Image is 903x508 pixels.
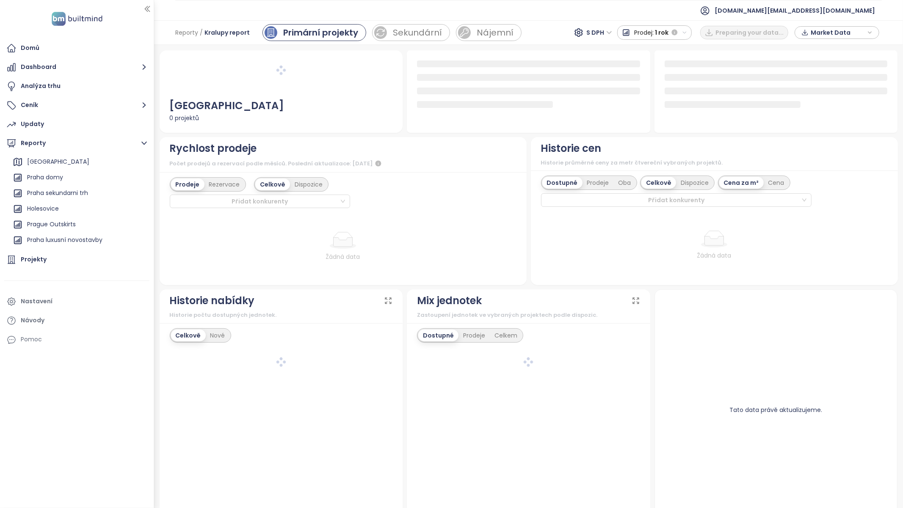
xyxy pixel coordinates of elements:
div: Sekundární [393,26,442,39]
span: Prodej: [635,25,654,40]
div: Zastoupení jednotek ve vybraných projektech podle dispozic. [417,311,640,319]
div: Oba [614,177,636,189]
div: Primární projekty [283,26,358,39]
a: Domů [4,40,149,57]
button: Reporty [4,135,149,152]
span: Preparing your data... [715,28,784,37]
div: Historie nabídky [170,293,255,309]
div: Cena [764,177,789,189]
div: Praha luxusní novostavby [11,233,147,247]
div: Historie průměrné ceny za metr čtvereční vybraných projektů. [541,159,888,167]
div: Žádná data [566,251,863,260]
a: Updaty [4,116,149,133]
a: Návody [4,312,149,329]
div: Nové [206,330,230,341]
button: Ceník [4,97,149,114]
div: Návody [21,315,44,326]
img: logo [49,10,105,27]
div: Prague Outskirts [11,218,147,231]
span: 1 rok [655,25,668,40]
div: button [799,26,875,39]
div: [GEOGRAPHIC_DATA] [11,155,147,169]
div: Dispozice [676,177,713,189]
span: Reporty [175,25,198,40]
button: Dashboard [4,59,149,76]
a: Nastavení [4,293,149,310]
div: Projekty [21,254,47,265]
div: Praha domy [11,171,147,184]
a: primary [262,24,366,41]
div: Dostupné [418,330,458,341]
div: Pomoc [21,334,42,345]
a: rent [456,24,522,41]
div: Pomoc [4,331,149,348]
div: Holesovice [11,202,147,216]
div: 0 projektů [170,113,393,123]
div: Prodeje [171,178,204,190]
div: [GEOGRAPHIC_DATA] [170,98,393,114]
span: Market Data [811,26,865,39]
div: Nájemní [477,26,514,39]
div: Dostupné [542,177,583,189]
div: Žádná data [194,252,492,261]
a: Analýza trhu [4,78,149,95]
div: Celkově [255,178,290,190]
div: Praha domy [27,172,63,183]
div: Domů [21,43,39,53]
div: Celkem [490,330,522,341]
div: Prodeje [583,177,614,189]
span: Kralupy report [204,25,250,40]
div: Updaty [21,119,44,129]
div: Dispozice [290,178,327,190]
div: Holesovice [27,203,59,214]
div: Praha sekundarni trh [11,187,147,200]
div: [GEOGRAPHIC_DATA] [27,157,89,167]
div: Celkově [641,177,676,189]
div: Prague Outskirts [27,219,76,230]
div: Praha sekundarni trh [27,188,88,198]
button: Preparing your data... [700,26,788,39]
div: Počet prodejů a rezervací podle měsíců. Poslední aktualizace: [DATE] [170,159,516,169]
span: / [200,25,203,40]
div: Prodeje [458,330,490,341]
span: S DPH [587,26,612,39]
button: Prodej:1 rok [617,25,692,40]
div: Rychlost prodeje [170,140,257,157]
div: Rezervace [204,178,245,190]
div: Celkově [171,330,206,341]
div: Nastavení [21,296,52,307]
div: Mix jednotek [417,293,482,309]
a: Projekty [4,251,149,268]
div: Praha luxusní novostavby [27,235,102,245]
span: [DOMAIN_NAME][EMAIL_ADDRESS][DOMAIN_NAME] [715,0,875,21]
a: sale [372,24,450,41]
div: Cena za m² [719,177,764,189]
div: Analýza trhu [21,81,61,91]
div: Historie počtu dostupných jednotek. [170,311,393,319]
div: Historie cen [541,140,602,157]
